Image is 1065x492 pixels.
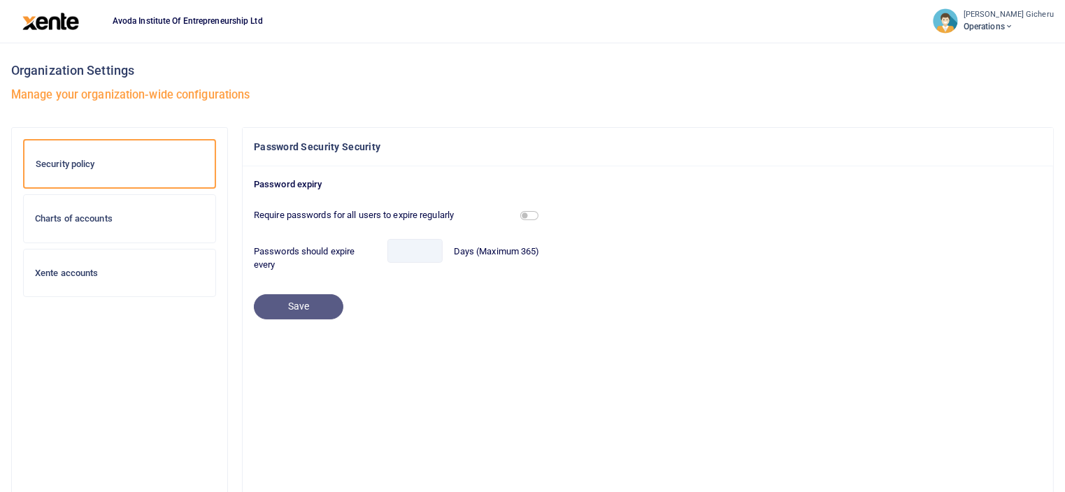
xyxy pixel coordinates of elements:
[107,15,269,27] span: Avoda Institute Of Entrepreneurship Ltd
[22,13,79,30] img: logo-large
[35,213,204,224] h6: Charts of accounts
[964,20,1054,33] span: Operations
[964,9,1054,21] small: [PERSON_NAME] Gicheru
[254,139,1042,154] h4: Password Security Security
[933,8,958,34] img: profile-user
[36,159,203,170] h6: Security policy
[454,245,540,259] label: Days (Maximum 365)
[11,88,1054,102] h5: Manage your organization-wide configurations
[11,60,1054,81] h3: Organization Settings
[254,245,376,272] label: Passwords should expire every
[254,178,1042,192] p: Password expiry
[933,8,1054,34] a: profile-user [PERSON_NAME] Gicheru Operations
[23,139,216,189] a: Security policy
[35,268,204,279] h6: Xente accounts
[23,194,216,243] a: Charts of accounts
[23,249,216,298] a: Xente accounts
[248,208,515,222] label: Require passwords for all users to expire regularly
[22,15,79,26] a: logo-large logo-large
